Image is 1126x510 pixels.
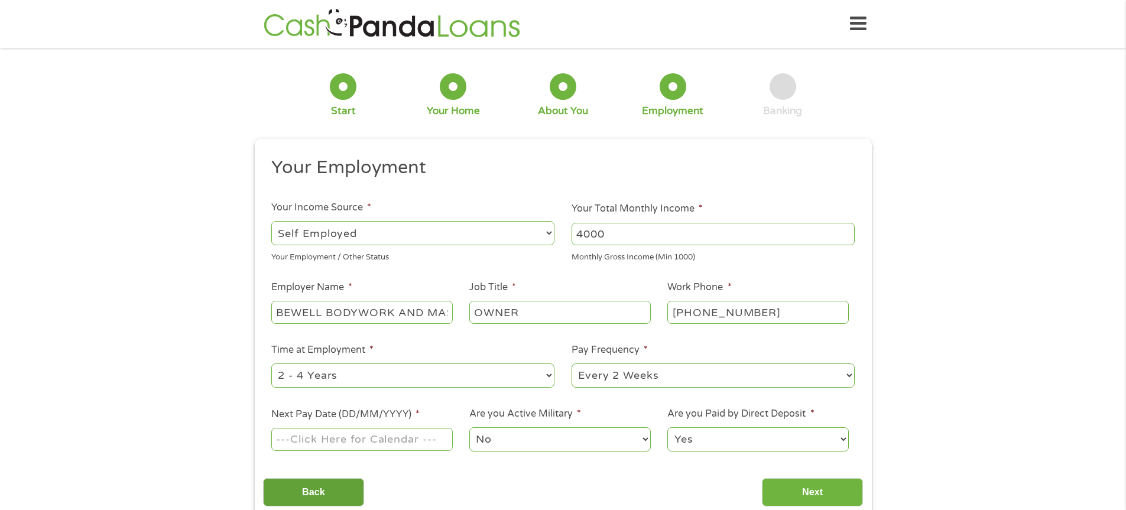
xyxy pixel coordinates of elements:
[572,344,648,356] label: Pay Frequency
[572,223,855,245] input: 1800
[271,428,452,450] input: ---Click Here for Calendar ---
[263,478,364,507] input: Back
[667,408,814,420] label: Are you Paid by Direct Deposit
[572,248,855,264] div: Monthly Gross Income (Min 1000)
[469,301,650,323] input: Cashier
[271,408,420,421] label: Next Pay Date (DD/MM/YYYY)
[469,281,516,294] label: Job Title
[667,301,848,323] input: (231) 754-4010
[427,105,480,118] div: Your Home
[271,301,452,323] input: Walmart
[642,105,703,118] div: Employment
[271,202,371,214] label: Your Income Source
[469,408,581,420] label: Are you Active Military
[271,248,554,264] div: Your Employment / Other Status
[271,281,352,294] label: Employer Name
[572,203,703,215] label: Your Total Monthly Income
[331,105,356,118] div: Start
[260,7,524,41] img: GetLoanNow Logo
[271,344,374,356] label: Time at Employment
[762,478,863,507] input: Next
[538,105,588,118] div: About You
[271,156,846,180] h2: Your Employment
[763,105,802,118] div: Banking
[667,281,731,294] label: Work Phone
